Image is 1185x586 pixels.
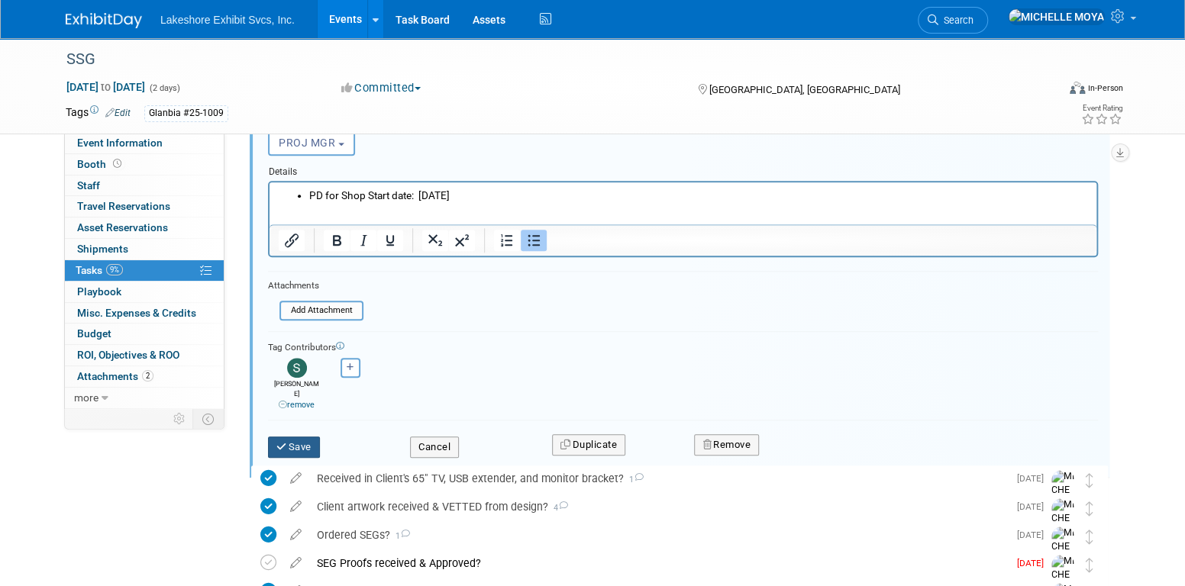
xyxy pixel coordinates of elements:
iframe: Rich Text Area [270,182,1096,224]
a: Tasks9% [65,260,224,281]
i: Move task [1086,530,1093,544]
span: 1 [624,475,644,485]
a: edit [283,472,309,485]
div: In-Person [1087,82,1123,94]
span: Search [938,14,974,26]
button: Bold [324,230,350,251]
td: Personalize Event Tab Strip [166,409,193,429]
button: Insert/edit link [279,230,305,251]
span: [GEOGRAPHIC_DATA], [GEOGRAPHIC_DATA] [709,84,899,95]
img: Stephen Hurn [287,358,307,378]
i: Move task [1086,473,1093,488]
button: Italic [350,230,376,251]
span: Asset Reservations [77,221,168,233]
button: Duplicate [552,434,625,456]
button: Remove [694,434,759,456]
a: more [65,388,224,408]
img: MICHELLE MOYA [1008,8,1105,25]
div: Ordered SEGs? [309,522,1008,548]
span: [DATE] [1017,558,1051,568]
div: Details [268,159,1098,180]
span: (2 days) [148,83,180,93]
span: [DATE] [1017,473,1051,484]
a: edit [283,500,309,514]
div: Event Format [966,79,1123,102]
button: Superscript [449,230,475,251]
i: Move task [1086,501,1093,516]
span: Misc. Expenses & Credits [77,307,196,319]
div: Received in Client's 65" TV, USB extender, and monitor bracket? [309,465,1008,491]
a: Edit [105,108,131,118]
button: Underline [377,230,403,251]
span: Staff [77,179,100,192]
img: MICHELLE MOYA [1051,470,1074,537]
span: to [98,81,113,93]
span: Budget [77,327,111,340]
span: Lakeshore Exhibit Svcs, Inc. [160,14,295,26]
div: SEG Proofs received & Approved? [309,550,1008,576]
span: ROI, Objectives & ROO [77,349,179,361]
div: SSG [61,46,1033,73]
span: PROJ MGR [279,137,335,149]
div: [PERSON_NAME] [272,378,321,411]
img: MICHELLE MOYA [1051,498,1074,565]
div: Event Rating [1081,105,1122,112]
a: Shipments [65,239,224,259]
button: Committed [336,80,427,96]
a: edit [283,528,309,542]
a: Travel Reservations [65,196,224,217]
div: Attachments [268,279,363,292]
a: Search [918,7,988,34]
button: PROJ MGR [268,130,355,156]
div: Tag Contributors [268,338,1098,354]
a: Budget [65,324,224,344]
div: Client artwork received & VETTED from design? [309,494,1008,520]
td: Tags [66,105,131,122]
a: edit [283,556,309,570]
a: ROI, Objectives & ROO [65,345,224,365]
span: more [74,391,98,404]
span: 2 [142,370,153,382]
a: Staff [65,175,224,196]
img: Format-Inperson.png [1070,82,1085,94]
a: Attachments2 [65,366,224,387]
a: remove [279,400,315,410]
i: Move task [1086,558,1093,572]
span: 9% [106,264,123,275]
span: 1 [390,531,410,541]
button: Cancel [410,436,459,458]
a: Playbook [65,282,224,302]
span: Event Information [77,137,163,149]
a: Asset Reservations [65,217,224,238]
button: Bullet list [521,230,547,251]
span: Attachments [77,370,153,382]
span: Booth [77,158,124,170]
a: Event Information [65,133,224,153]
span: [DATE] [DATE] [66,80,146,94]
div: Glanbia #25-1009 [144,105,228,121]
span: Booth not reserved yet [110,158,124,169]
span: [DATE] [1017,530,1051,540]
button: Save [268,436,320,458]
td: Toggle Event Tabs [193,409,224,429]
button: Subscript [422,230,448,251]
span: Tasks [76,264,123,276]
span: 4 [548,503,568,513]
a: Misc. Expenses & Credits [65,303,224,324]
span: [DATE] [1017,501,1051,512]
img: ExhibitDay [66,13,142,28]
span: Shipments [77,243,128,255]
span: Travel Reservations [77,200,170,212]
a: Booth [65,154,224,175]
button: Numbered list [494,230,520,251]
span: Playbook [77,285,121,298]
